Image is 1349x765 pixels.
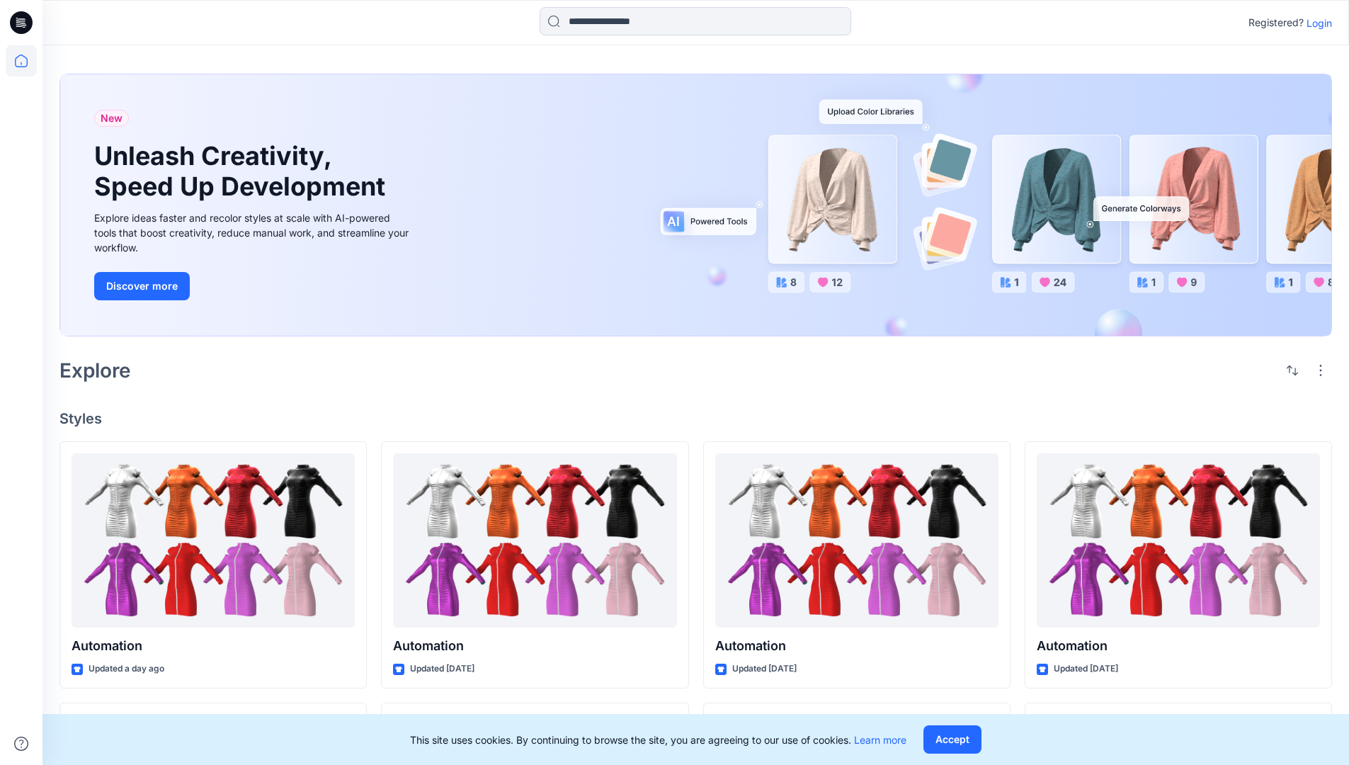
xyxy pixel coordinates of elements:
[715,636,998,656] p: Automation
[59,359,131,382] h2: Explore
[1307,16,1332,30] p: Login
[72,636,355,656] p: Automation
[94,141,392,202] h1: Unleash Creativity, Speed Up Development
[854,734,906,746] a: Learn more
[732,662,797,676] p: Updated [DATE]
[1037,453,1320,628] a: Automation
[94,210,413,255] div: Explore ideas faster and recolor styles at scale with AI-powered tools that boost creativity, red...
[59,410,1332,427] h4: Styles
[72,453,355,628] a: Automation
[923,725,981,754] button: Accept
[101,110,123,127] span: New
[715,453,998,628] a: Automation
[410,732,906,747] p: This site uses cookies. By continuing to browse the site, you are agreeing to our use of cookies.
[1248,14,1304,31] p: Registered?
[94,272,413,300] a: Discover more
[393,453,676,628] a: Automation
[94,272,190,300] button: Discover more
[1037,636,1320,656] p: Automation
[410,662,474,676] p: Updated [DATE]
[1054,662,1118,676] p: Updated [DATE]
[89,662,164,676] p: Updated a day ago
[393,636,676,656] p: Automation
